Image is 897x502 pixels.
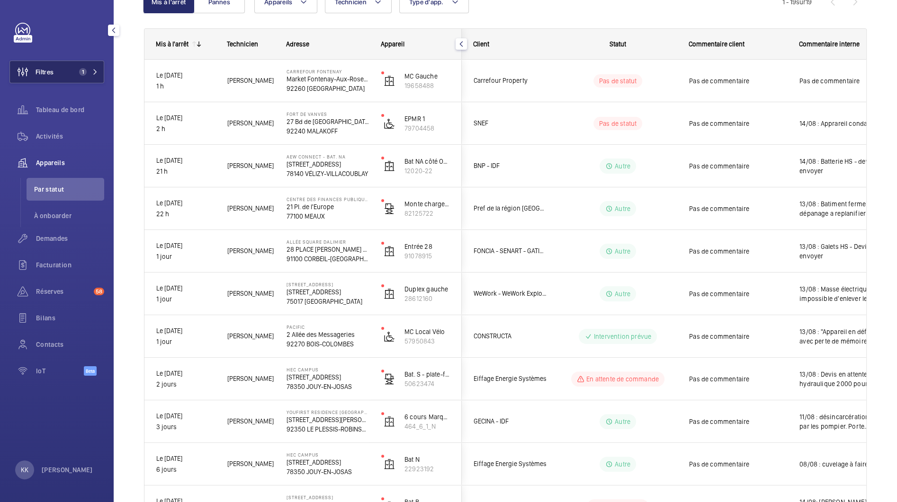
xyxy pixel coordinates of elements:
p: Autre [615,247,630,256]
p: Centre des finances publiques - Meaux [287,196,369,202]
img: elevator.svg [384,288,395,299]
p: Autre [615,161,630,171]
span: [PERSON_NAME] [227,118,274,129]
p: Fort de vanves [287,111,369,117]
p: Le [DATE] [156,283,215,294]
button: Filtres1 [9,61,104,83]
span: Eiffage Energie Systèmes [474,373,547,384]
span: Par statut [34,185,104,194]
p: Le [DATE] [156,198,215,209]
p: 75017 [GEOGRAPHIC_DATA] [287,297,369,306]
span: [PERSON_NAME] [227,373,274,384]
img: platform_lift.svg [384,118,395,129]
p: AEW Connect - Bat. NA [287,154,369,159]
p: 6 jours [156,464,215,475]
p: Le [DATE] [156,453,215,464]
p: 78350 JOUY-EN-JOSAS [287,467,369,476]
span: Commentaire interne [799,40,860,48]
span: Tableau de bord [36,105,104,114]
span: Pas de commentaire [689,417,787,426]
p: HEC CAMPUS [287,367,369,372]
p: Le [DATE] [156,240,215,251]
p: 19658488 [404,81,450,90]
p: Le [DATE] [156,326,215,336]
p: Autre [615,417,630,426]
p: [STREET_ADDRESS] [287,287,369,297]
span: 13/08 : Devis en attente de hydraulique 2000 pour refection cuve [799,370,886,388]
span: Eiffage Energie Systèmes [474,458,547,469]
p: Market Fontenay-Aux-Roses - [STREET_ADDRESS] [287,74,369,84]
span: Pas de commentaire [689,204,787,213]
p: 92270 BOIS-COLOMBES [287,339,369,349]
span: SNEF [474,118,547,129]
p: 27 Bd de [GEOGRAPHIC_DATA] [287,117,369,126]
p: 21 h [156,166,215,177]
span: Statut [610,40,626,48]
span: Adresse [286,40,309,48]
span: Facturation [36,260,104,270]
span: [PERSON_NAME] [227,288,274,299]
span: Bilans [36,313,104,323]
p: 92240 MALAKOFF [287,126,369,136]
span: Beta [84,366,97,376]
p: Duplex gauche [404,284,450,294]
span: Demandes [36,234,104,243]
span: Pas de commentaire [689,374,787,384]
p: 22 h [156,209,215,220]
span: [PERSON_NAME] [227,458,274,469]
p: HEC CAMPUS [287,452,369,458]
span: GECINA - IDF [474,416,547,427]
p: 464_6_1_N [404,422,450,431]
p: Pacific [287,324,369,330]
p: Autre [615,289,630,299]
span: FONCIA - SENART - GATINAIS [474,246,547,256]
p: 2 jours [156,379,215,390]
span: 08/08 : cuvelage à faire [799,459,886,469]
span: Pas de commentaire [689,289,787,299]
p: Le [DATE] [156,411,215,422]
p: 78140 VÉLIZY-VILLACOUBLAY [287,169,369,178]
span: 58 [94,288,104,295]
img: freight_elevator.svg [384,373,395,385]
p: 91100 CORBEIL-[GEOGRAPHIC_DATA] [287,254,369,264]
span: Pref de la région [GEOGRAPHIC_DATA] [474,203,547,214]
div: Mis à l'arrêt [156,40,188,48]
p: Carrefour Fontenay [287,69,369,74]
p: Pas de statut [599,119,637,128]
p: EPMR 1 [404,114,450,123]
p: 28 PLACE [PERSON_NAME] & ALLEE DU SQUARE DALIMIER [287,245,369,254]
p: [STREET_ADDRESS] [287,159,369,169]
span: [PERSON_NAME] [227,416,274,427]
span: Carrefour Property [474,75,547,86]
p: 2 Allée des Messageries [287,330,369,339]
p: Bat NA côté Orange Triplex milieu [404,157,450,166]
p: [PERSON_NAME] [42,465,93,475]
span: Réserves [36,287,90,296]
span: [PERSON_NAME] [227,160,274,171]
span: [PERSON_NAME] [227,246,274,256]
p: [STREET_ADDRESS] [287,458,369,467]
p: KK [21,465,28,475]
p: Allée Square DALIMIER [287,239,369,245]
img: elevator.svg [384,75,395,87]
span: 13/08 : Masse électrique - impossible d'enlever le faux plafond pour investigation [799,284,886,303]
span: IoT [36,366,84,376]
p: 57950843 [404,336,450,346]
span: Pas de commentaire [689,76,787,86]
p: Intervention prévue [594,332,651,341]
span: Pas de commentaire [799,76,886,86]
p: MC Gauche [404,71,450,81]
p: Autre [615,204,630,213]
span: Technicien [227,40,258,48]
p: YouFirst Residence [GEOGRAPHIC_DATA] [287,409,369,415]
span: 13/08 : "Appareil en défaut avec perte de mémoire gaine ." passage sur site de jamal ce jour [799,327,886,346]
p: 1 jour [156,251,215,262]
p: 92350 LE PLESSIS-ROBINSON [287,424,369,434]
p: [STREET_ADDRESS][PERSON_NAME] [287,415,369,424]
span: Filtres [36,67,54,77]
img: elevator.svg [384,246,395,257]
span: 13/08 : Galets HS - Devis à envoyer [799,242,886,261]
p: Bat N [404,455,450,464]
p: [STREET_ADDRESS] [287,372,369,382]
p: [STREET_ADDRESS] [287,282,369,287]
